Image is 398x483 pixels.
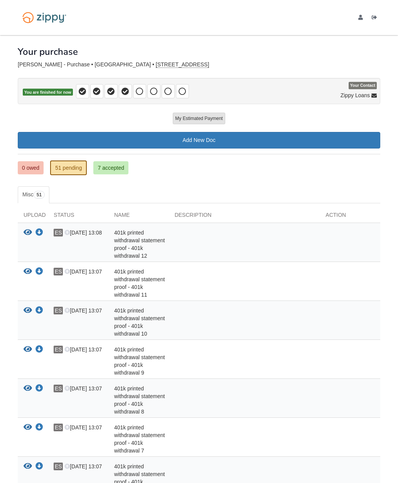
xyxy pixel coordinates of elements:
[372,15,380,22] a: Log out
[173,113,225,124] button: My Estimated Payment
[35,347,43,353] a: Download 401k printed withdrawal statement proof - 401k withdrawal 9
[64,463,102,469] span: [DATE] 13:07
[24,346,32,354] button: View 401k printed withdrawal statement proof - 401k withdrawal 9
[114,346,165,376] span: 401k printed withdrawal statement proof - 401k withdrawal 9
[93,161,128,174] a: 7 accepted
[64,230,102,236] span: [DATE] 13:08
[114,269,165,298] span: 401k printed withdrawal statement proof - 401k withdrawal 11
[50,160,87,175] a: 51 pending
[35,230,43,236] a: Download 401k printed withdrawal statement proof - 401k withdrawal 12
[35,425,43,431] a: Download 401k printed withdrawal statement proof - 401k withdrawal 7
[114,424,165,454] span: 401k printed withdrawal statement proof - 401k withdrawal 7
[24,229,32,237] button: View 401k printed withdrawal statement proof - 401k withdrawal 12
[35,386,43,392] a: Download 401k printed withdrawal statement proof - 401k withdrawal 8
[114,307,165,337] span: 401k printed withdrawal statement proof - 401k withdrawal 10
[54,385,63,392] span: ES
[169,211,320,223] div: Description
[64,269,102,275] span: [DATE] 13:07
[35,269,43,275] a: Download 401k printed withdrawal statement proof - 401k withdrawal 11
[24,307,32,315] button: View 401k printed withdrawal statement proof - 401k withdrawal 10
[18,61,380,68] div: [PERSON_NAME] - Purchase • [GEOGRAPHIC_DATA] •
[35,464,43,470] a: Download 401k printed withdrawal statement proof - 401k withdrawal 6
[358,15,366,22] a: edit profile
[35,308,43,314] a: Download 401k printed withdrawal statement proof - 401k withdrawal 10
[54,307,63,314] span: ES
[24,463,32,471] button: View 401k printed withdrawal statement proof - 401k withdrawal 6
[48,211,108,223] div: Status
[54,463,63,470] span: ES
[114,230,165,259] span: 401k printed withdrawal statement proof - 401k withdrawal 12
[24,424,32,432] button: View 401k printed withdrawal statement proof - 401k withdrawal 7
[18,186,49,203] a: Misc
[108,211,169,223] div: Name
[64,385,102,392] span: [DATE] 13:07
[34,191,45,199] span: 51
[54,268,63,275] span: ES
[320,211,380,223] div: Action
[24,268,32,276] button: View 401k printed withdrawal statement proof - 401k withdrawal 11
[114,385,165,415] span: 401k printed withdrawal statement proof - 401k withdrawal 8
[349,82,377,90] span: Your Contact
[64,346,102,353] span: [DATE] 13:07
[64,307,102,314] span: [DATE] 13:07
[54,229,63,236] span: ES
[341,91,370,99] span: Zippy Loans
[54,424,63,431] span: ES
[64,424,102,431] span: [DATE] 13:07
[18,8,71,27] img: Logo
[18,211,48,223] div: Upload
[18,47,78,57] h1: Your purchase
[18,161,44,174] a: 0 owed
[24,385,32,393] button: View 401k printed withdrawal statement proof - 401k withdrawal 8
[23,89,73,96] span: You are finished for now
[18,132,380,149] a: Add New Doc
[54,346,63,353] span: ES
